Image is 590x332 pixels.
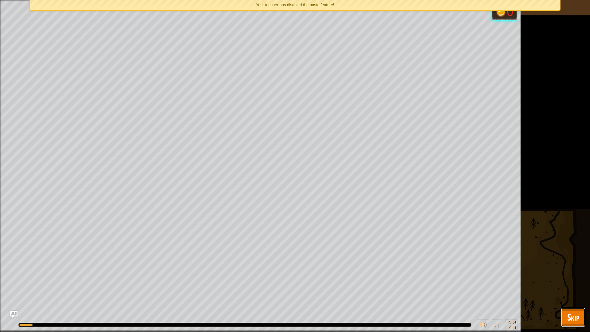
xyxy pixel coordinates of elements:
button: Toggle fullscreen [505,319,517,332]
button: Adjust volume [477,319,489,332]
div: 0 [507,6,513,18]
button: Skip [561,307,585,327]
span: Skip [567,311,579,323]
div: Team 'humans' has 0 gold. [492,4,517,20]
span: Your teacher has disabled the paste feature! [256,2,334,7]
span: ♫ [493,320,499,330]
button: Ask AI [10,311,18,318]
button: ♫ [492,319,502,332]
